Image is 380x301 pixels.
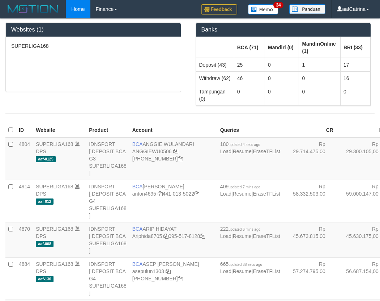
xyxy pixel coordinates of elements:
[86,123,129,137] th: Product
[253,191,280,197] a: EraseTFList
[196,58,234,72] td: Deposit (43)
[36,184,73,189] a: SUPERLIGA168
[129,137,217,180] td: ANGGIE WULANDARI [PHONE_NUMBER]
[229,185,260,189] span: updated 7 mins ago
[178,276,183,281] a: Copy 4062281875 to clipboard
[265,58,299,72] td: 0
[233,191,252,197] a: Resume
[132,191,156,197] a: anton4695
[129,257,217,300] td: ASEP [PERSON_NAME] [PHONE_NUMBER]
[340,58,370,72] td: 17
[220,149,231,154] a: Load
[248,4,278,14] img: Button%20Memo.svg
[86,257,129,300] td: IDNSPORT [ DEPOSIT BCA G4 SUPERLIGA168 ]
[5,4,60,14] img: MOTION_logo.png
[234,58,265,72] td: 25
[229,263,262,267] span: updated 38 secs ago
[265,71,299,85] td: 0
[233,149,252,154] a: Resume
[36,226,73,232] a: SUPERLIGA168
[36,241,54,247] span: aaf-008
[253,268,280,274] a: EraseTFList
[220,184,280,197] span: | |
[132,261,143,267] span: BCA
[132,268,164,274] a: asepulun1303
[11,26,175,33] h3: Websites (1)
[299,58,340,72] td: 1
[220,184,260,189] span: 409
[129,123,217,137] th: Account
[220,261,280,274] span: | |
[132,233,162,239] a: Ariphida8705
[299,71,340,85] td: 0
[196,71,234,85] td: Withdraw (62)
[201,26,366,33] h3: Banks
[158,191,163,197] a: Copy anton4695 to clipboard
[173,149,178,154] a: Copy ANGGIEWU0506 to clipboard
[253,149,280,154] a: EraseTFList
[283,137,336,180] td: Rp 29.714.475,00
[36,198,54,205] span: aaf-012
[220,191,231,197] a: Load
[16,180,33,222] td: 4914
[299,85,340,105] td: 0
[220,226,260,232] span: 222
[283,222,336,257] td: Rp 45.673.815,00
[36,261,73,267] a: SUPERLIGA168
[220,226,280,239] span: | |
[196,85,234,105] td: Tampungan (0)
[33,222,86,257] td: DPS
[220,141,260,147] span: 180
[340,71,370,85] td: 16
[36,141,73,147] a: SUPERLIGA168
[283,123,336,137] th: CR
[86,222,129,257] td: IDNSPORT [ DEPOSIT BCA SUPERLIGA168 ]
[234,37,265,58] th: Group: activate to sort column ascending
[129,222,217,257] td: ARIP HIDAYAT 095-517-8128
[196,37,234,58] th: Group: activate to sort column ascending
[340,85,370,105] td: 0
[289,4,325,14] img: panduan.png
[16,222,33,257] td: 4870
[220,233,231,239] a: Load
[163,233,168,239] a: Copy Ariphida8705 to clipboard
[16,123,33,137] th: ID
[132,226,143,232] span: BCA
[16,137,33,180] td: 4804
[166,268,171,274] a: Copy asepulun1303 to clipboard
[234,71,265,85] td: 46
[233,268,252,274] a: Resume
[86,137,129,180] td: IDNSPORT [ DEPOSIT BCA G3 SUPERLIGA168 ]
[234,85,265,105] td: 0
[194,191,199,197] a: Copy 4410135022 to clipboard
[33,180,86,222] td: DPS
[33,257,86,300] td: DPS
[220,261,262,267] span: 665
[86,180,129,222] td: IDNSPORT [ DEPOSIT BCA G4 SUPERLIGA168 ]
[33,137,86,180] td: DPS
[217,123,283,137] th: Queries
[283,180,336,222] td: Rp 58.332.503,00
[299,37,340,58] th: Group: activate to sort column ascending
[229,143,260,147] span: updated 4 secs ago
[229,227,260,231] span: updated 6 mins ago
[132,149,172,154] a: ANGGIEWU0506
[36,156,56,162] span: aaf-0125
[132,141,143,147] span: BCA
[220,141,280,154] span: | |
[265,37,299,58] th: Group: activate to sort column ascending
[33,123,86,137] th: Website
[273,2,283,8] span: 34
[200,233,205,239] a: Copy 0955178128 to clipboard
[129,180,217,222] td: [PERSON_NAME] 441-013-5022
[178,156,183,162] a: Copy 4062213373 to clipboard
[11,42,175,50] p: SUPERLIGA168
[201,4,237,14] img: Feedback.jpg
[132,184,143,189] span: BCA
[233,233,252,239] a: Resume
[220,268,231,274] a: Load
[16,257,33,300] td: 4884
[340,37,370,58] th: Group: activate to sort column ascending
[265,85,299,105] td: 0
[36,276,54,282] span: aaf-130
